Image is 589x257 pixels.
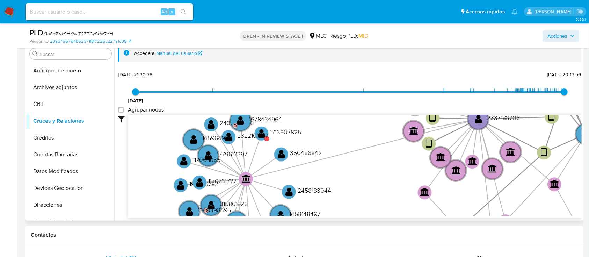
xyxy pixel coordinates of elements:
text: 1459649110 [202,134,232,142]
text:  [409,127,419,135]
span: Riesgo PLD: [329,32,368,40]
text:  [237,115,244,125]
text: 198736792 [189,179,218,188]
text:  [190,134,197,144]
text:  [548,112,555,122]
button: Archivos adjuntos [27,79,114,96]
a: Notificaciones [512,9,518,15]
button: Cruces y Relaciones [27,113,114,129]
text: 1458148497 [289,209,320,218]
text:  [541,148,547,158]
button: Devices Geolocation [27,180,114,197]
text:  [258,128,266,138]
text:  [225,132,232,142]
span: # Io8pZXx9HKWtT2ZPCy9aW7YH [43,30,113,37]
button: Anticipos de dinero [27,62,114,79]
text: 350486842 [290,148,322,157]
text:  [436,153,445,161]
text: 2458183044 [298,186,331,194]
text:  [285,186,293,197]
text: 1713907825 [270,127,301,136]
a: 23ab766794b52371f8f7225cd27a1c05 [50,38,131,44]
button: Datos Modificados [27,163,114,180]
text:  [180,156,188,166]
button: Dispositivos Point [27,213,114,230]
text: 1779612397 [217,150,247,158]
text:  [208,119,215,129]
a: Manual del usuario [157,50,203,57]
a: Salir [576,8,584,15]
text:  [468,157,477,165]
text: 1348398395 [198,205,231,214]
button: Buscar [32,51,38,57]
button: Cuentas Bancarias [27,146,114,163]
text: 2337188706 [487,113,520,122]
span: Agrupar nodos [128,106,164,113]
div: MLC [309,32,327,40]
button: CBT [27,96,114,113]
span: Accedé al [134,50,155,57]
text:  [452,166,461,174]
span: Alt [161,8,167,15]
h1: Contactos [31,231,578,238]
button: Créditos [27,129,114,146]
text: D [234,122,237,129]
span: Accesos rápidos [466,8,505,15]
span: s [171,8,173,15]
b: PLD [29,27,43,38]
text:  [177,180,184,190]
text:  [277,210,284,220]
text:  [278,149,285,159]
text:  [426,139,432,149]
text:  [488,164,497,173]
text: 1176731727 [208,177,237,185]
text: 1170611835 [192,155,220,164]
p: OPEN - IN REVIEW STAGE I [240,31,306,41]
text:  [507,147,516,156]
span: MID [358,32,368,40]
b: Person ID [29,38,49,44]
text:  [550,180,559,188]
text:  [421,188,430,196]
button: Direcciones [27,197,114,213]
input: Agrupar nodos [118,107,124,113]
input: Buscar [39,51,109,57]
text:  [205,150,212,160]
text: 2430153906 [220,119,254,127]
text: 2322101477 [237,131,268,140]
text: 1706876972 [245,216,278,224]
input: Buscar usuario o caso... [26,7,193,16]
text:  [242,174,251,183]
p: valentina.fiuri@mercadolibre.com [535,8,574,15]
text:  [475,114,482,124]
text:  [186,206,193,216]
span: 3.156.1 [576,16,586,22]
span: [DATE] [128,97,143,104]
span: [DATE] 21:30:38 [118,71,152,78]
span: Acciones [547,30,567,42]
text: 1678434964 [249,114,282,123]
span: [DATE] 20:13:56 [547,71,581,78]
button: search-icon [176,7,190,17]
button: Acciones [543,30,579,42]
text:  [196,177,203,187]
text: 315861826 [220,199,248,208]
text:  [208,200,215,210]
text:  [429,113,436,123]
